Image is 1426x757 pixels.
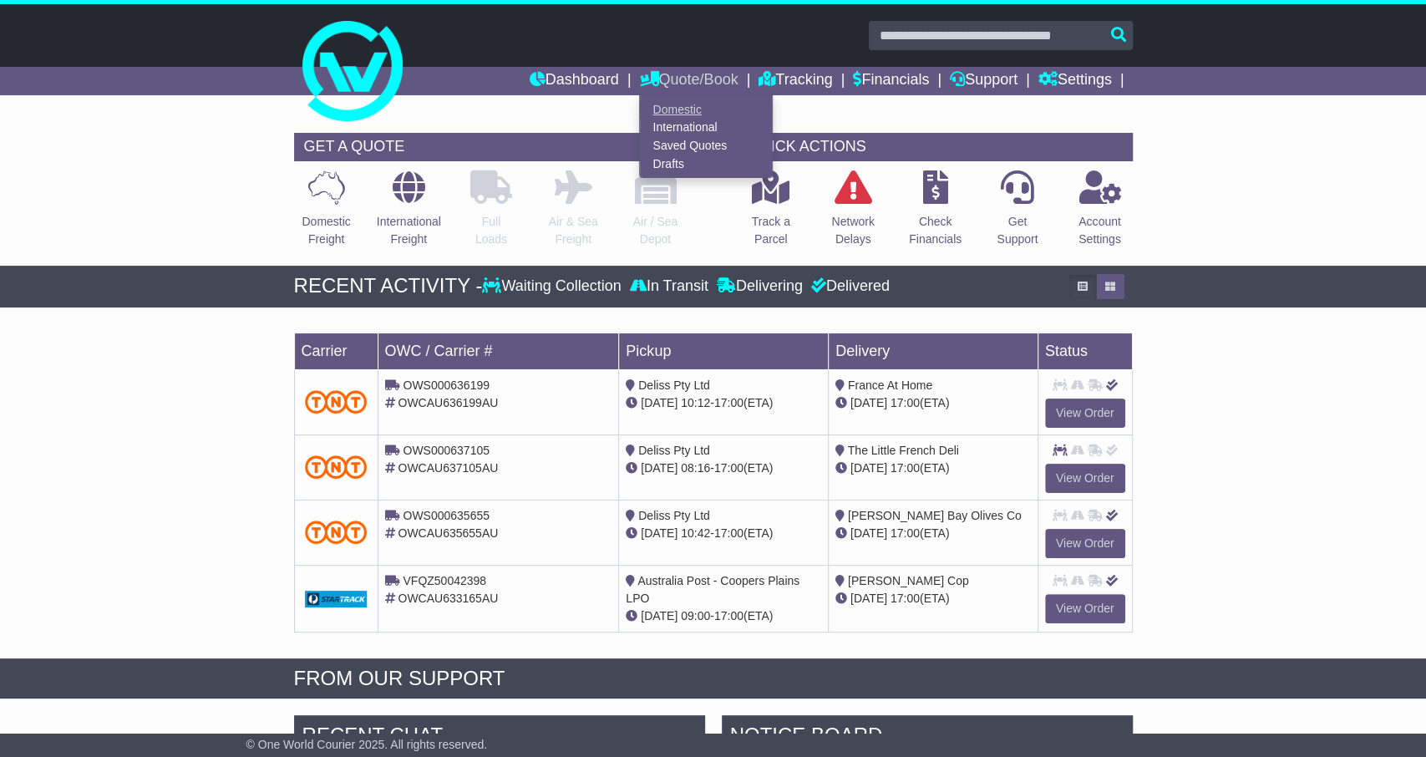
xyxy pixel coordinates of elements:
a: Support [950,67,1017,95]
span: Deliss Pty Ltd [638,444,710,457]
span: OWS000635655 [403,509,490,522]
span: [DATE] [850,526,887,540]
a: View Order [1045,594,1125,623]
img: GetCarrierServiceDarkLogo [305,591,368,607]
td: Status [1038,333,1132,369]
span: [DATE] [641,609,677,622]
p: Air & Sea Freight [549,213,598,248]
a: View Order [1045,464,1125,493]
p: Air / Sea Depot [633,213,678,248]
div: FROM OUR SUPPORT [294,667,1133,691]
span: 17:00 [891,526,920,540]
span: 09:00 [681,609,710,622]
span: Australia Post - Coopers Plains LPO [626,574,799,605]
span: OWCAU636199AU [398,396,498,409]
span: 17:00 [714,609,743,622]
span: Deliss Pty Ltd [638,378,710,392]
span: [PERSON_NAME] Bay Olives Co [848,509,1022,522]
p: Track a Parcel [752,213,790,248]
span: [DATE] [850,396,887,409]
span: Deliss Pty Ltd [638,509,710,522]
td: Pickup [619,333,829,369]
div: RECENT ACTIVITY - [294,274,483,298]
a: Domestic [640,100,772,119]
a: GetSupport [996,170,1038,257]
a: View Order [1045,399,1125,428]
div: (ETA) [835,590,1031,607]
span: 10:42 [681,526,710,540]
div: (ETA) [835,460,1031,477]
a: AccountSettings [1078,170,1122,257]
img: TNT_Domestic.png [305,455,368,478]
a: Financials [853,67,929,95]
td: Delivery [828,333,1038,369]
a: International [640,119,772,137]
div: (ETA) [835,525,1031,542]
p: Full Loads [470,213,512,248]
span: 17:00 [714,396,743,409]
p: Network Delays [831,213,874,248]
span: The Little French Deli [848,444,959,457]
span: 17:00 [891,396,920,409]
a: Settings [1038,67,1112,95]
div: Delivering [713,277,807,296]
td: OWC / Carrier # [378,333,619,369]
span: [DATE] [641,396,677,409]
span: OWCAU635655AU [398,526,498,540]
span: France At Home [848,378,932,392]
span: [DATE] [641,526,677,540]
div: (ETA) [835,394,1031,412]
div: GET A QUOTE [294,133,688,161]
div: In Transit [626,277,713,296]
a: View Order [1045,529,1125,558]
span: 08:16 [681,461,710,475]
span: OWS000637105 [403,444,490,457]
a: InternationalFreight [376,170,442,257]
span: OWCAU637105AU [398,461,498,475]
div: - (ETA) [626,394,821,412]
span: 17:00 [714,526,743,540]
a: NetworkDelays [830,170,875,257]
a: Saved Quotes [640,137,772,155]
span: OWS000636199 [403,378,490,392]
p: International Freight [377,213,441,248]
a: Drafts [640,155,772,173]
p: Account Settings [1078,213,1121,248]
a: Tracking [759,67,832,95]
span: 17:00 [891,461,920,475]
a: DomesticFreight [301,170,351,257]
p: Get Support [997,213,1038,248]
span: [PERSON_NAME] Cop [848,574,969,587]
span: [DATE] [641,461,677,475]
a: Track aParcel [751,170,791,257]
p: Check Financials [909,213,962,248]
span: [DATE] [850,592,887,605]
img: TNT_Domestic.png [305,521,368,543]
div: Waiting Collection [482,277,625,296]
a: Quote/Book [639,67,738,95]
span: 10:12 [681,396,710,409]
a: CheckFinancials [908,170,962,257]
span: 17:00 [714,461,743,475]
div: Quote/Book [639,95,773,178]
div: - (ETA) [626,460,821,477]
div: QUICK ACTIONS [738,133,1133,161]
a: Dashboard [530,67,619,95]
span: [DATE] [850,461,887,475]
p: Domestic Freight [302,213,350,248]
div: - (ETA) [626,525,821,542]
span: © One World Courier 2025. All rights reserved. [246,738,488,751]
div: Delivered [807,277,890,296]
span: OWCAU633165AU [398,592,498,605]
img: TNT_Domestic.png [305,390,368,413]
span: VFQZ50042398 [403,574,486,587]
span: 17:00 [891,592,920,605]
div: - (ETA) [626,607,821,625]
td: Carrier [294,333,378,369]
